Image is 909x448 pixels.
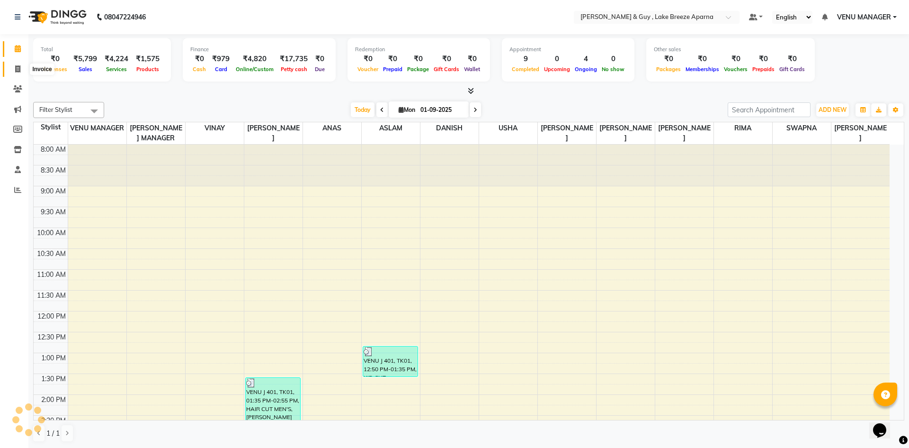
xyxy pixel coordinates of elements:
[654,66,683,73] span: Packages
[363,347,418,376] div: VENU J 401, TK01, 12:50 PM-01:35 PM, KID CUT
[722,54,750,64] div: ₹0
[777,54,807,64] div: ₹0
[312,66,327,73] span: Due
[244,122,303,144] span: [PERSON_NAME]
[509,46,627,54] div: Appointment
[654,54,683,64] div: ₹0
[36,311,68,321] div: 12:00 PM
[599,54,627,64] div: 0
[462,54,482,64] div: ₹0
[39,145,68,155] div: 8:00 AM
[869,410,900,439] iframe: chat widget
[190,54,208,64] div: ₹0
[46,429,60,439] span: 1 / 1
[186,122,244,134] span: VINAY
[479,122,537,134] span: USHA
[420,122,479,134] span: DANISH
[70,54,101,64] div: ₹5,799
[351,102,374,117] span: Today
[355,46,482,54] div: Redemption
[837,12,891,22] span: VENU MANAGER
[41,46,163,54] div: Total
[538,122,596,144] span: [PERSON_NAME]
[35,249,68,259] div: 10:30 AM
[714,122,772,134] span: RIMA
[76,66,95,73] span: Sales
[722,66,750,73] span: Vouchers
[213,66,230,73] span: Card
[355,66,381,73] span: Voucher
[276,54,312,64] div: ₹17,735
[39,374,68,384] div: 1:30 PM
[132,54,163,64] div: ₹1,575
[39,165,68,175] div: 8:30 AM
[190,46,328,54] div: Finance
[362,122,420,134] span: ASLAM
[101,54,132,64] div: ₹4,224
[208,54,233,64] div: ₹979
[39,416,68,426] div: 2:30 PM
[750,66,777,73] span: Prepaids
[30,64,54,75] div: Invoice
[462,66,482,73] span: Wallet
[39,106,72,113] span: Filter Stylist
[509,54,542,64] div: 9
[683,54,722,64] div: ₹0
[35,291,68,301] div: 11:30 AM
[405,54,431,64] div: ₹0
[728,102,811,117] input: Search Appointment
[542,54,572,64] div: 0
[773,122,831,134] span: SWAPNA
[190,66,208,73] span: Cash
[134,66,161,73] span: Products
[750,54,777,64] div: ₹0
[509,66,542,73] span: Completed
[831,122,890,144] span: [PERSON_NAME]
[35,228,68,238] div: 10:00 AM
[431,66,462,73] span: Gift Cards
[572,66,599,73] span: Ongoing
[405,66,431,73] span: Package
[34,122,68,132] div: Stylist
[41,54,70,64] div: ₹0
[39,353,68,363] div: 1:00 PM
[233,66,276,73] span: Online/Custom
[777,66,807,73] span: Gift Cards
[39,207,68,217] div: 9:30 AM
[246,378,301,432] div: VENU J 401, TK01, 01:35 PM-02:55 PM, HAIR CUT MEN'S,[PERSON_NAME] DESIGN
[303,122,361,134] span: ANAS
[381,66,405,73] span: Prepaid
[418,103,465,117] input: 2025-09-01
[396,106,418,113] span: Mon
[597,122,655,144] span: [PERSON_NAME]
[24,4,89,30] img: logo
[35,270,68,280] div: 11:00 AM
[233,54,276,64] div: ₹4,820
[816,103,849,117] button: ADD NEW
[104,66,129,73] span: Services
[819,106,847,113] span: ADD NEW
[655,122,713,144] span: [PERSON_NAME]
[36,332,68,342] div: 12:30 PM
[39,395,68,405] div: 2:00 PM
[355,54,381,64] div: ₹0
[68,122,126,134] span: VENU MANAGER
[683,66,722,73] span: Memberships
[431,54,462,64] div: ₹0
[654,46,807,54] div: Other sales
[542,66,572,73] span: Upcoming
[104,4,146,30] b: 08047224946
[381,54,405,64] div: ₹0
[599,66,627,73] span: No show
[312,54,328,64] div: ₹0
[127,122,185,144] span: [PERSON_NAME] MANAGER
[572,54,599,64] div: 4
[278,66,310,73] span: Petty cash
[39,186,68,196] div: 9:00 AM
